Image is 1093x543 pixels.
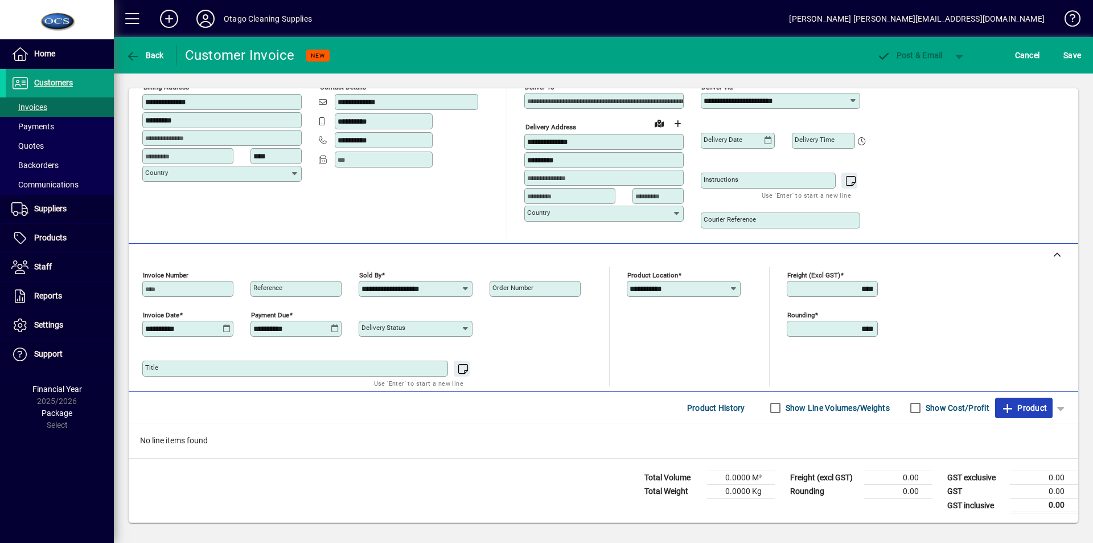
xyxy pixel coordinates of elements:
[784,471,864,485] td: Freight (excl GST)
[6,340,114,369] a: Support
[34,291,62,300] span: Reports
[1061,45,1084,66] button: Save
[707,471,775,485] td: 0.0000 M³
[995,398,1053,418] button: Product
[251,311,289,319] mat-label: Payment due
[650,114,668,132] a: View on map
[683,398,750,418] button: Product History
[1063,51,1068,60] span: S
[145,364,158,371] mat-label: Title
[942,499,1010,513] td: GST inclusive
[11,161,59,170] span: Backorders
[11,122,54,131] span: Payments
[143,311,179,319] mat-label: Invoice date
[11,103,47,112] span: Invoices
[286,75,305,93] button: Copy to Delivery address
[253,284,282,292] mat-label: Reference
[942,471,1010,485] td: GST exclusive
[187,9,224,29] button: Profile
[6,253,114,281] a: Staff
[942,485,1010,499] td: GST
[114,45,176,66] app-page-header-button: Back
[6,195,114,223] a: Suppliers
[42,409,72,418] span: Package
[1015,46,1040,64] span: Cancel
[6,156,114,175] a: Backorders
[34,204,67,213] span: Suppliers
[795,136,835,144] mat-label: Delivery time
[6,136,114,156] a: Quotes
[224,10,312,28] div: Otago Cleaning Supplies
[877,51,943,60] span: ost & Email
[359,271,381,279] mat-label: Sold by
[11,141,44,150] span: Quotes
[6,224,114,252] a: Products
[6,40,114,68] a: Home
[864,471,932,485] td: 0.00
[1056,2,1079,39] a: Knowledge Base
[185,46,295,64] div: Customer Invoice
[787,271,840,279] mat-label: Freight (excl GST)
[126,51,164,60] span: Back
[374,377,463,390] mat-hint: Use 'Enter' to start a new line
[11,180,79,189] span: Communications
[687,399,745,417] span: Product History
[704,175,738,183] mat-label: Instructions
[143,271,188,279] mat-label: Invoice number
[361,324,405,332] mat-label: Delivery status
[527,209,550,217] mat-label: Country
[704,215,756,223] mat-label: Courier Reference
[1012,45,1043,66] button: Cancel
[34,233,67,242] span: Products
[1063,46,1081,64] span: ave
[871,45,948,66] button: Post & Email
[34,49,55,58] span: Home
[34,262,52,271] span: Staff
[6,282,114,311] a: Reports
[1010,485,1078,499] td: 0.00
[864,485,932,499] td: 0.00
[704,136,742,144] mat-label: Delivery date
[311,52,325,59] span: NEW
[1001,399,1047,417] span: Product
[34,320,63,329] span: Settings
[6,175,114,194] a: Communications
[34,78,73,87] span: Customers
[34,349,63,358] span: Support
[1010,499,1078,513] td: 0.00
[6,117,114,136] a: Payments
[787,311,815,319] mat-label: Rounding
[151,9,187,29] button: Add
[897,51,902,60] span: P
[123,45,167,66] button: Back
[1010,471,1078,485] td: 0.00
[639,471,707,485] td: Total Volume
[32,385,82,394] span: Financial Year
[6,97,114,117] a: Invoices
[668,115,687,133] button: Choose address
[639,485,707,499] td: Total Weight
[627,271,678,279] mat-label: Product location
[784,485,864,499] td: Rounding
[707,485,775,499] td: 0.0000 Kg
[268,74,286,92] a: View on map
[789,10,1045,28] div: [PERSON_NAME] [PERSON_NAME][EMAIL_ADDRESS][DOMAIN_NAME]
[492,284,533,292] mat-label: Order number
[923,402,989,414] label: Show Cost/Profit
[762,189,851,202] mat-hint: Use 'Enter' to start a new line
[6,311,114,340] a: Settings
[145,169,168,177] mat-label: Country
[129,423,1078,458] div: No line items found
[783,402,890,414] label: Show Line Volumes/Weights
